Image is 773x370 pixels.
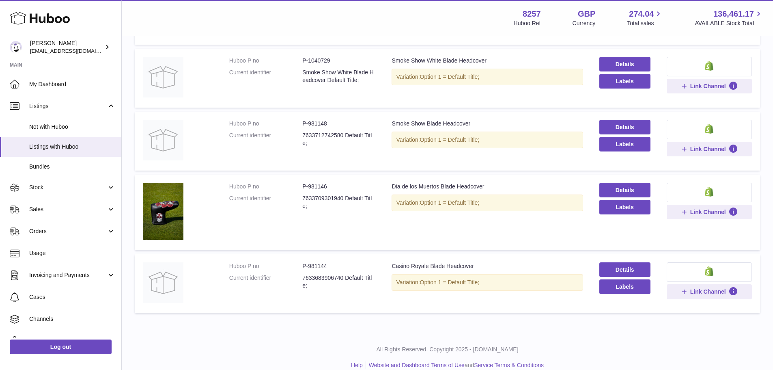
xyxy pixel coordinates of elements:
dt: Huboo P no [229,57,302,65]
span: Listings with Huboo [29,143,115,151]
dt: Current identifier [229,132,302,147]
dt: Huboo P no [229,120,302,128]
span: Invoicing and Payments [29,271,107,279]
span: My Dashboard [29,80,115,88]
img: internalAdmin-8257@internal.huboo.com [10,41,22,53]
a: Help [351,362,363,368]
dt: Current identifier [229,195,302,210]
div: Variation: [392,69,583,85]
span: Stock [29,184,107,191]
button: Labels [599,137,650,151]
a: 136,461.17 AVAILABLE Stock Total [695,9,763,27]
span: Sales [29,206,107,213]
button: Labels [599,200,650,214]
span: Total sales [627,19,663,27]
a: Website and Dashboard Terms of Use [369,362,465,368]
dt: Huboo P no [229,183,302,190]
div: Currency [573,19,596,27]
strong: GBP [578,9,595,19]
strong: 8257 [523,9,541,19]
div: Dia de los Muertos Blade Headcover [392,183,583,190]
img: Smoke Show White Blade Headcover [143,57,183,97]
span: 136,461.17 [713,9,754,19]
span: 274.04 [629,9,654,19]
dd: Smoke Show White Blade Headcover Default Title; [302,69,375,84]
div: Smoke Show White Blade Headcover [392,57,583,65]
dd: P-981148 [302,120,375,128]
dd: 7633683906740 Default Title; [302,274,375,290]
img: shopify-small.png [705,266,713,276]
div: Variation: [392,195,583,211]
dd: 7633712742580 Default Title; [302,132,375,147]
img: Smoke Show Blade Headcover [143,120,183,160]
span: Link Channel [690,145,726,153]
a: Details [599,57,650,71]
p: All Rights Reserved. Copyright 2025 - [DOMAIN_NAME] [128,346,767,353]
div: Smoke Show Blade Headcover [392,120,583,128]
a: Log out [10,340,112,354]
button: Labels [599,74,650,89]
button: Labels [599,279,650,294]
span: Option 1 = Default Title; [420,199,480,206]
span: AVAILABLE Stock Total [695,19,763,27]
span: Orders [29,227,107,235]
dd: P-981146 [302,183,375,190]
span: Listings [29,102,107,110]
a: Service Terms & Conditions [474,362,544,368]
span: Link Channel [690,208,726,216]
img: Casino Royale Blade Headcover [143,262,183,303]
div: [PERSON_NAME] [30,39,103,55]
dt: Current identifier [229,69,302,84]
span: Option 1 = Default Title; [420,136,480,143]
dt: Current identifier [229,274,302,290]
span: Settings [29,337,115,345]
img: shopify-small.png [705,61,713,71]
button: Link Channel [667,79,752,93]
div: Casino Royale Blade Headcover [392,262,583,270]
dt: Huboo P no [229,262,302,270]
div: Huboo Ref [514,19,541,27]
div: Variation: [392,274,583,291]
button: Link Channel [667,284,752,299]
span: Option 1 = Default Title; [420,74,480,80]
a: Details [599,262,650,277]
button: Link Channel [667,142,752,156]
dd: P-1040729 [302,57,375,65]
dd: 7633709301940 Default Title; [302,195,375,210]
span: Usage [29,249,115,257]
li: and [366,361,544,369]
span: Channels [29,315,115,323]
dd: P-981144 [302,262,375,270]
img: shopify-small.png [705,187,713,197]
a: 274.04 Total sales [627,9,663,27]
span: Cases [29,293,115,301]
span: Option 1 = Default Title; [420,279,480,286]
a: Details [599,120,650,134]
span: Link Channel [690,82,726,90]
span: Link Channel [690,288,726,295]
div: Variation: [392,132,583,148]
span: Bundles [29,163,115,171]
button: Link Channel [667,205,752,219]
img: Dia de los Muertos Blade Headcover [143,183,183,240]
span: [EMAIL_ADDRESS][DOMAIN_NAME] [30,48,119,54]
a: Details [599,183,650,197]
span: Not with Huboo [29,123,115,131]
img: shopify-small.png [705,124,713,134]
